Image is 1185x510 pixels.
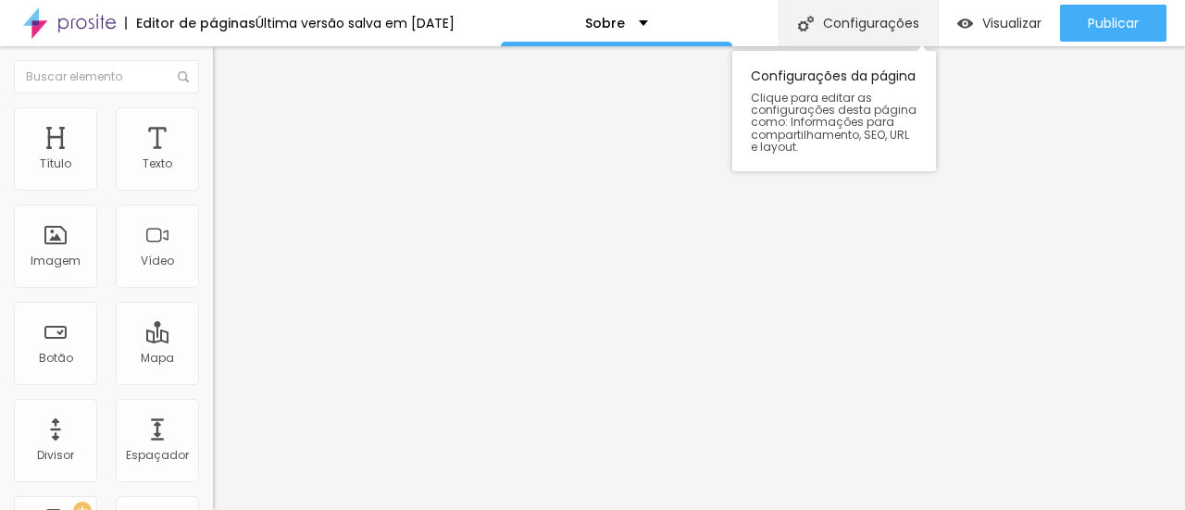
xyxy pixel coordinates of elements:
[143,157,172,170] div: Texto
[585,17,625,30] p: Sobre
[40,157,71,170] div: Título
[213,46,1185,510] iframe: Editor
[141,255,174,267] div: Vídeo
[982,16,1042,31] span: Visualizar
[125,17,256,30] div: Editor de páginas
[178,71,189,82] img: Icone
[37,449,74,462] div: Divisor
[39,352,73,365] div: Botão
[256,17,455,30] div: Última versão salva em [DATE]
[1060,5,1166,42] button: Publicar
[732,51,936,171] div: Configurações da página
[957,16,973,31] img: view-1.svg
[31,255,81,267] div: Imagem
[939,5,1060,42] button: Visualizar
[798,16,814,31] img: Icone
[141,352,174,365] div: Mapa
[126,449,189,462] div: Espaçador
[751,92,917,153] span: Clique para editar as configurações desta página como: Informações para compartilhamento, SEO, UR...
[14,60,199,93] input: Buscar elemento
[1088,16,1139,31] span: Publicar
